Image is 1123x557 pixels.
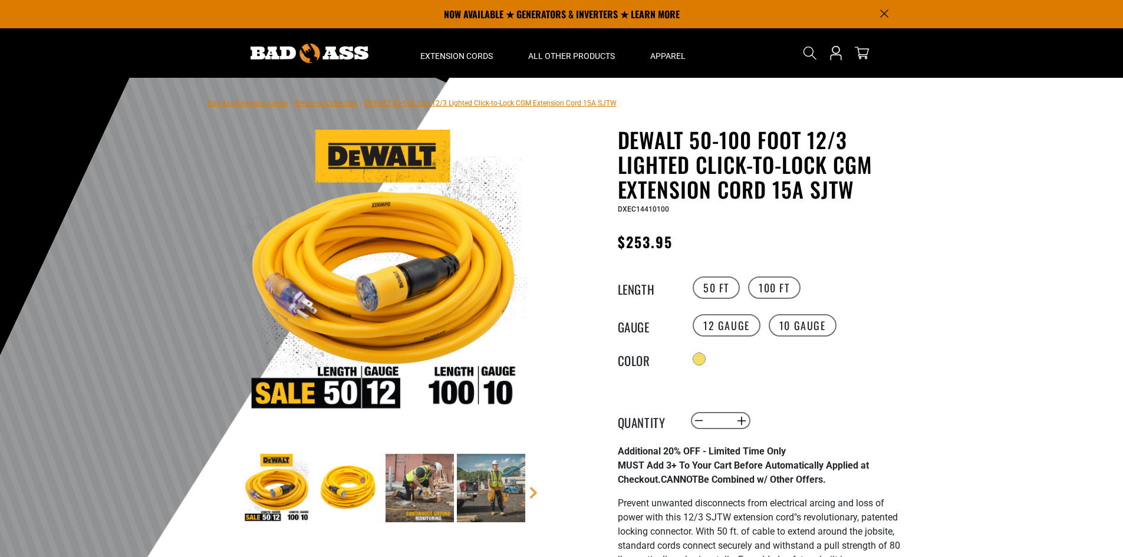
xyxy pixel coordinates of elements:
[403,28,511,78] summary: Extension Cords
[251,44,368,63] img: Bad Ass Extension Cords
[693,276,740,299] label: 50 FT
[208,95,617,110] nav: breadcrumbs
[618,205,669,213] span: DXEC14410100
[650,51,686,61] span: Apparel
[618,318,677,333] legend: Gauge
[693,314,760,337] label: 12 Gauge
[618,351,677,367] legend: Color
[618,460,869,485] strong: MUST Add 3+ To Your Cart Before Automatically Applied at Checkout. Be Combined w/ Other Offers.
[618,231,673,252] span: $253.95
[360,99,362,107] span: ›
[208,99,288,107] a: Bad Ass Extension Cords
[420,51,493,61] span: Extension Cords
[618,127,907,202] h1: DEWALT 50-100 foot 12/3 Lighted Click-to-Lock CGM Extension Cord 15A SJTW
[748,276,801,299] label: 100 FT
[618,446,786,457] strong: Additional 20% OFF - Limited Time Only
[528,487,539,499] a: Next
[618,413,677,429] label: Quantity
[511,28,633,78] summary: All Other Products
[769,314,837,337] label: 10 Gauge
[801,44,819,62] summary: Search
[661,474,698,485] span: CANNOT
[290,99,292,107] span: ›
[618,280,677,295] legend: Length
[364,99,617,107] span: DEWALT 50-100 foot 12/3 Lighted Click-to-Lock CGM Extension Cord 15A SJTW
[295,99,357,107] a: Return to Collection
[633,28,703,78] summary: Apparel
[528,51,615,61] span: All Other Products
